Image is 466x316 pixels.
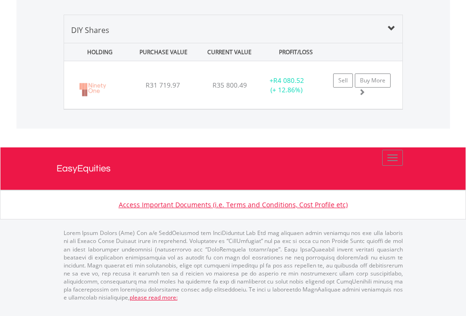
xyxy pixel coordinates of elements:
[197,43,262,61] div: CURRENT VALUE
[57,147,410,190] a: EasyEquities
[131,43,196,61] div: PURCHASE VALUE
[130,293,178,301] a: please read more:
[64,229,403,301] p: Lorem Ipsum Dolors (Ame) Con a/e SeddOeiusmod tem InciDiduntut Lab Etd mag aliquaen admin veniamq...
[273,76,304,85] span: R4 080.52
[257,76,316,95] div: + (+ 12.86%)
[333,73,353,88] a: Sell
[355,73,391,88] a: Buy More
[69,73,116,106] img: EQU.ZA.NY1.png
[146,81,180,89] span: R31 719.97
[264,43,328,61] div: PROFIT/LOSS
[213,81,247,89] span: R35 800.49
[71,25,109,35] span: DIY Shares
[119,200,348,209] a: Access Important Documents (i.e. Terms and Conditions, Cost Profile etc)
[65,43,129,61] div: HOLDING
